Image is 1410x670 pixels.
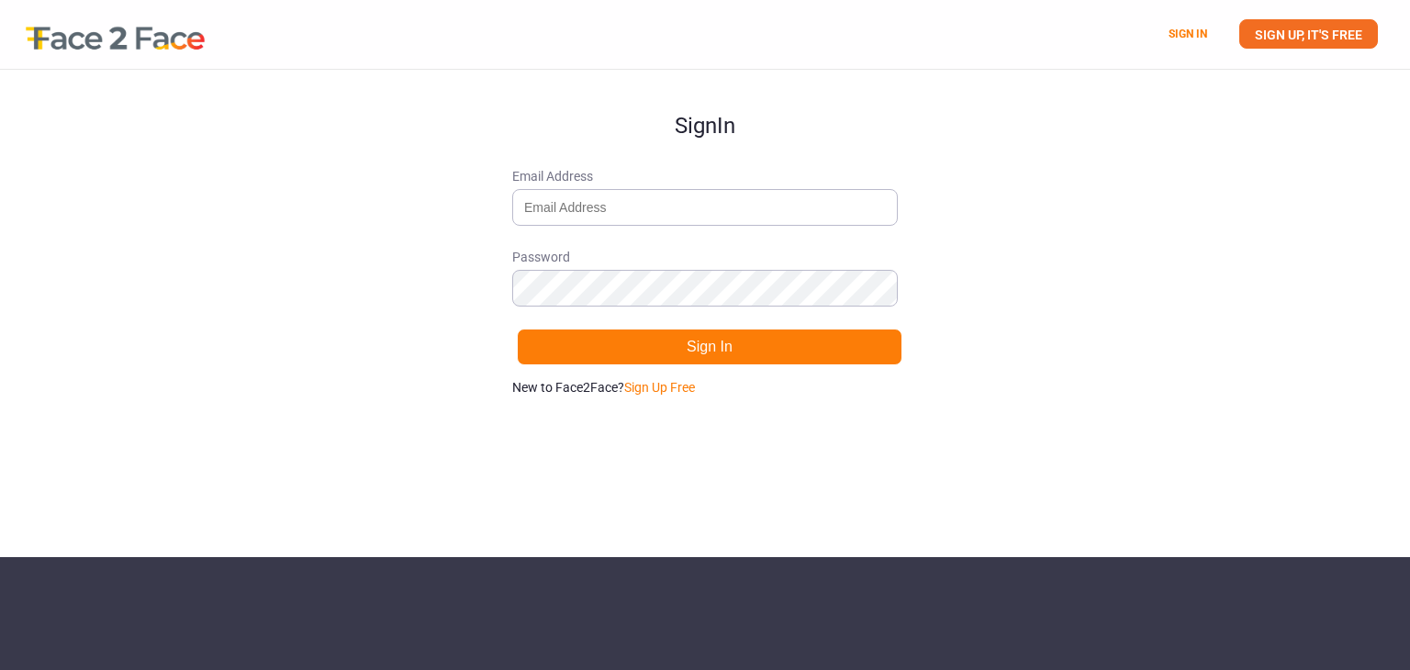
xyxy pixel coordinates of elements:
h1: Sign In [512,70,898,138]
a: Sign Up Free [624,380,695,395]
p: New to Face2Face? [512,378,898,396]
input: Email Address [512,189,898,226]
input: Password [512,270,898,307]
span: Password [512,248,898,266]
span: Email Address [512,167,898,185]
a: SIGN UP, IT'S FREE [1239,19,1378,49]
a: SIGN IN [1169,28,1207,40]
button: Sign In [517,329,902,365]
